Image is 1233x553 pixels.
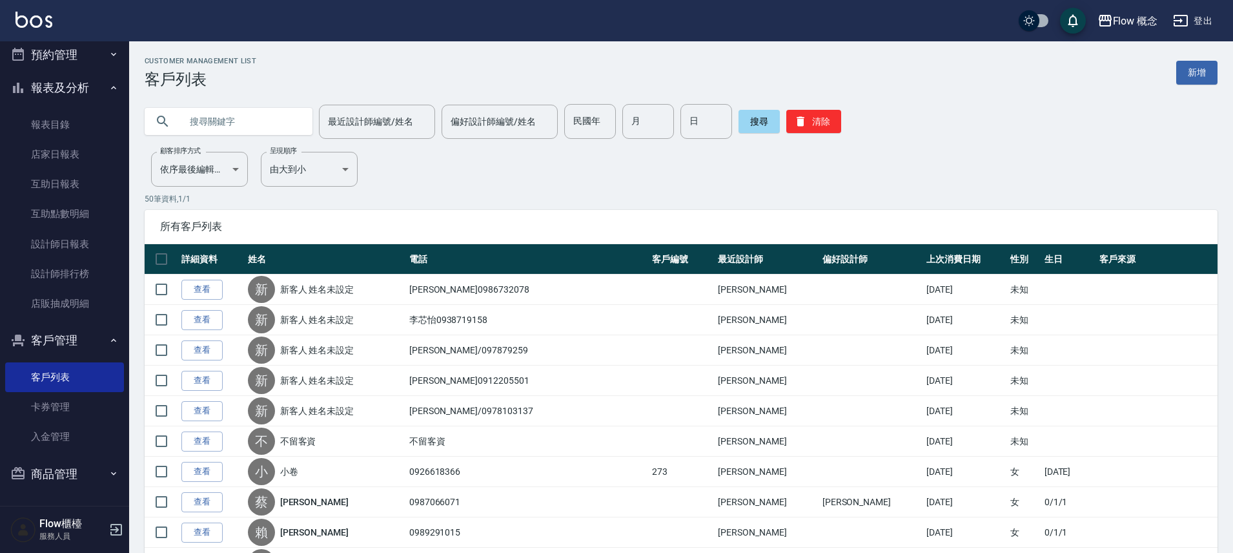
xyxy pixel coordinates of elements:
[1113,13,1158,29] div: Flow 概念
[819,487,923,517] td: [PERSON_NAME]
[5,422,124,452] a: 入金管理
[715,517,819,548] td: [PERSON_NAME]
[5,110,124,140] a: 報表目錄
[160,220,1202,233] span: 所有客戶列表
[1007,487,1041,517] td: 女
[1007,426,1041,457] td: 未知
[5,140,124,169] a: 店家日報表
[1007,366,1041,396] td: 未知
[5,289,124,318] a: 店販抽成明細
[270,146,297,156] label: 呈現順序
[1041,517,1097,548] td: 0/1/1
[181,523,223,543] a: 查看
[280,465,298,478] a: 小卷
[280,435,316,448] a: 不留客資
[178,244,245,275] th: 詳細資料
[248,458,275,485] div: 小
[160,146,201,156] label: 顧客排序方式
[181,432,223,452] a: 查看
[923,517,1007,548] td: [DATE]
[15,12,52,28] img: Logo
[261,152,358,187] div: 由大到小
[1007,517,1041,548] td: 女
[406,335,649,366] td: [PERSON_NAME]/097879259
[715,366,819,396] td: [PERSON_NAME]
[280,526,349,539] a: [PERSON_NAME]
[248,306,275,333] div: 新
[245,244,406,275] th: 姓名
[819,244,923,275] th: 偏好設計師
[248,428,275,455] div: 不
[1060,8,1086,34] button: save
[5,457,124,491] button: 商品管理
[1041,244,1097,275] th: 生日
[145,57,256,65] h2: Customer Management List
[1007,457,1041,487] td: 女
[406,396,649,426] td: [PERSON_NAME]/0978103137
[145,70,256,89] h3: 客戶列表
[39,517,105,530] h5: Flow櫃檯
[715,335,819,366] td: [PERSON_NAME]
[5,362,124,392] a: 客戶列表
[739,110,780,133] button: 搜尋
[923,275,1007,305] td: [DATE]
[715,457,819,487] td: [PERSON_NAME]
[5,71,124,105] button: 報表及分析
[181,462,223,482] a: 查看
[406,305,649,335] td: 李芯怡0938719158
[5,324,124,357] button: 客戶管理
[280,313,354,326] a: 新客人 姓名未設定
[715,244,819,275] th: 最近設計師
[280,283,354,296] a: 新客人 姓名未設定
[786,110,841,133] button: 清除
[923,305,1007,335] td: [DATE]
[1007,275,1041,305] td: 未知
[923,335,1007,366] td: [DATE]
[181,340,223,360] a: 查看
[248,367,275,394] div: 新
[248,397,275,424] div: 新
[406,244,649,275] th: 電話
[280,404,354,417] a: 新客人 姓名未設定
[248,276,275,303] div: 新
[248,337,275,364] div: 新
[715,487,819,517] td: [PERSON_NAME]
[248,488,275,516] div: 蔡
[1092,8,1163,34] button: Flow 概念
[715,396,819,426] td: [PERSON_NAME]
[406,517,649,548] td: 0989291015
[5,392,124,422] a: 卡券管理
[10,517,36,543] img: Person
[5,229,124,259] a: 設計師日報表
[406,426,649,457] td: 不留客資
[649,244,715,275] th: 客戶編號
[715,305,819,335] td: [PERSON_NAME]
[5,259,124,289] a: 設計師排行榜
[1096,244,1218,275] th: 客戶來源
[1041,487,1097,517] td: 0/1/1
[151,152,248,187] div: 依序最後編輯時間
[1007,244,1041,275] th: 性別
[1007,396,1041,426] td: 未知
[181,310,223,330] a: 查看
[181,371,223,391] a: 查看
[1176,61,1218,85] a: 新增
[5,199,124,229] a: 互助點數明細
[715,275,819,305] td: [PERSON_NAME]
[649,457,715,487] td: 273
[406,366,649,396] td: [PERSON_NAME]0912205501
[406,457,649,487] td: 0926618366
[923,457,1007,487] td: [DATE]
[1041,457,1097,487] td: [DATE]
[181,492,223,512] a: 查看
[145,193,1218,205] p: 50 筆資料, 1 / 1
[406,275,649,305] td: [PERSON_NAME]0986732078
[715,426,819,457] td: [PERSON_NAME]
[923,396,1007,426] td: [DATE]
[248,519,275,546] div: 賴
[1007,335,1041,366] td: 未知
[923,366,1007,396] td: [DATE]
[280,496,349,508] a: [PERSON_NAME]
[923,244,1007,275] th: 上次消費日期
[1007,305,1041,335] td: 未知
